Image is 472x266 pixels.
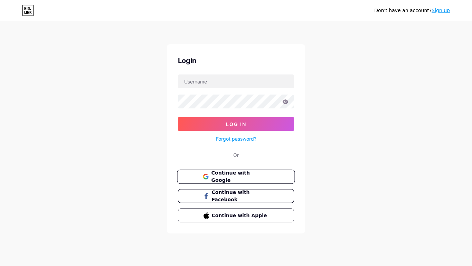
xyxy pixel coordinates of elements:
button: Continue with Apple [178,209,294,222]
button: Log In [178,117,294,131]
input: Username [178,74,294,88]
button: Continue with Google [177,170,295,184]
div: Login [178,55,294,66]
div: Or [233,151,239,159]
button: Continue with Facebook [178,189,294,203]
span: Continue with Apple [212,212,269,219]
a: Sign up [432,8,450,13]
a: Continue with Google [178,170,294,184]
span: Log In [226,121,246,127]
a: Forgot password? [216,135,256,142]
span: Continue with Facebook [212,189,269,203]
span: Continue with Google [211,169,269,184]
div: Don't have an account? [374,7,450,14]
